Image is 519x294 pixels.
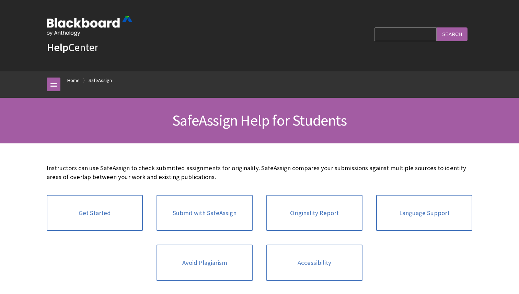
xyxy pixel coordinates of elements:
[266,195,362,231] a: Originality Report
[172,111,347,130] span: SafeAssign Help for Students
[47,195,143,231] a: Get Started
[157,195,253,231] a: Submit with SafeAssign
[47,40,68,54] strong: Help
[437,27,468,41] input: Search
[67,76,80,85] a: Home
[266,245,362,281] a: Accessibility
[47,164,472,181] p: Instructors can use SafeAssign to check submitted assignments for originality. SafeAssign compare...
[376,195,472,231] a: Language Support
[47,40,98,54] a: HelpCenter
[157,245,253,281] a: Avoid Plagiarism
[89,76,112,85] a: SafeAssign
[47,16,132,36] img: Blackboard by Anthology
